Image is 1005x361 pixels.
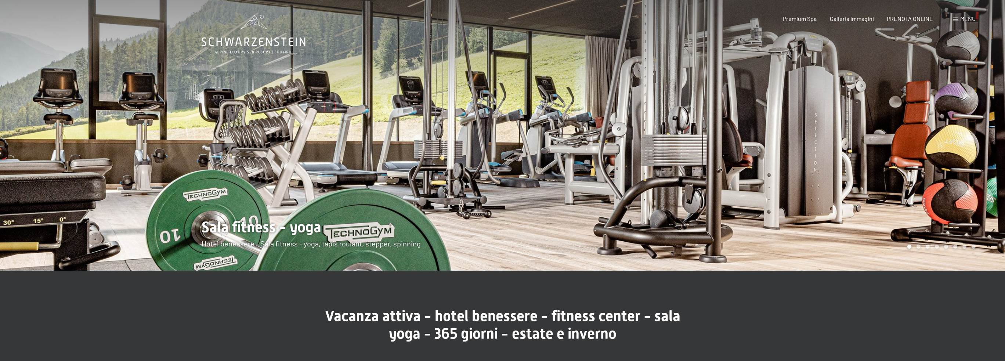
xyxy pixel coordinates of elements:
[830,15,874,22] a: Galleria immagini
[962,245,966,249] div: Carousel Page 7
[960,15,976,22] span: Menu
[783,15,817,22] a: Premium Spa
[972,245,976,249] div: Carousel Page 8
[917,245,921,249] div: Carousel Page 2
[944,245,948,249] div: Carousel Page 5
[926,245,930,249] div: Carousel Page 3
[325,307,680,342] span: Vacanza attiva - hotel benessere - fitness center - sala yoga - 365 giorni - estate e inverno
[887,15,933,22] a: PRENOTA ONLINE
[907,245,911,249] div: Carousel Page 1 (Current Slide)
[953,245,957,249] div: Carousel Page 6
[935,245,939,249] div: Carousel Page 4
[905,245,976,249] div: Carousel Pagination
